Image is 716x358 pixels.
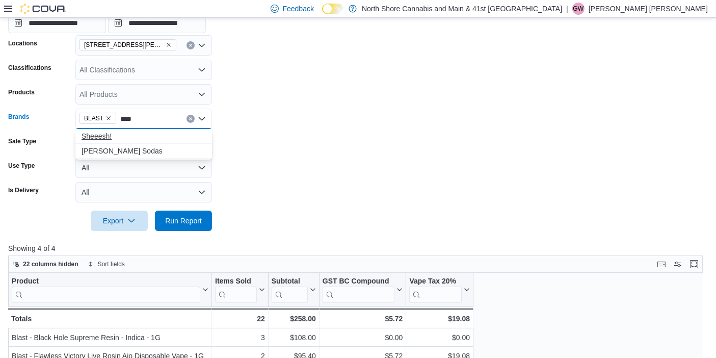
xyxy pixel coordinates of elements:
[75,158,212,178] button: All
[11,313,208,325] div: Totals
[12,277,200,303] div: Product
[84,258,129,270] button: Sort fields
[8,88,35,96] label: Products
[409,277,462,303] div: Vape Tax 20%
[82,131,206,141] span: Sheeesh!
[20,4,66,14] img: Cova
[82,146,206,156] span: [PERSON_NAME] Sodas
[8,243,709,253] p: Showing 4 of 4
[323,277,395,303] div: GST BC Compound
[198,90,206,98] button: Open list of options
[8,137,36,145] label: Sale Type
[198,115,206,123] button: Close list of options
[108,13,206,33] input: Press the down key to open a popover containing a calendar.
[655,258,668,270] button: Keyboard shortcuts
[215,331,265,344] div: 3
[322,4,343,14] input: Dark Mode
[75,182,212,202] button: All
[572,3,585,15] div: Griffin Wright
[409,313,470,325] div: $19.08
[75,129,212,144] button: Sheeesh!
[98,260,125,268] span: Sort fields
[84,113,103,123] span: BLAST
[155,211,212,231] button: Run Report
[23,260,78,268] span: 22 columns hidden
[12,331,208,344] div: Blast - Black Hole Supreme Resin - Indica - 1G
[75,129,212,159] div: Choose from the following options
[409,277,470,303] button: Vape Tax 20%
[566,3,568,15] p: |
[323,277,403,303] button: GST BC Compound
[198,66,206,74] button: Open list of options
[409,277,462,287] div: Vape Tax 20%
[75,144,212,159] button: Sheesh Hash Sodas
[9,258,83,270] button: 22 columns hidden
[198,41,206,49] button: Open list of options
[409,331,470,344] div: $0.00
[8,13,106,33] input: Press the down key to open a popover containing a calendar.
[323,331,403,344] div: $0.00
[283,4,314,14] span: Feedback
[272,331,316,344] div: $108.00
[215,277,265,303] button: Items Sold
[323,313,403,325] div: $5.72
[187,41,195,49] button: Clear input
[12,277,208,303] button: Product
[672,258,684,270] button: Display options
[12,277,200,287] div: Product
[272,277,316,303] button: Subtotal
[323,277,395,287] div: GST BC Compound
[688,258,700,270] button: Enter fullscreen
[105,115,112,121] button: Remove BLAST from selection in this group
[8,64,51,72] label: Classifications
[272,277,308,287] div: Subtotal
[215,277,257,287] div: Items Sold
[79,39,176,50] span: 1520 Barrow St.
[589,3,708,15] p: [PERSON_NAME] [PERSON_NAME]
[166,42,172,48] button: Remove 1520 Barrow St. from selection in this group
[215,313,265,325] div: 22
[8,113,29,121] label: Brands
[8,39,37,47] label: Locations
[187,115,195,123] button: Clear input
[84,40,164,50] span: [STREET_ADDRESS][PERSON_NAME]
[272,313,316,325] div: $258.00
[8,162,35,170] label: Use Type
[79,113,116,124] span: BLAST
[91,211,148,231] button: Export
[8,186,39,194] label: Is Delivery
[573,3,584,15] span: GW
[215,277,257,303] div: Items Sold
[97,211,142,231] span: Export
[165,216,202,226] span: Run Report
[362,3,562,15] p: North Shore Cannabis and Main & 41st [GEOGRAPHIC_DATA]
[272,277,308,303] div: Subtotal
